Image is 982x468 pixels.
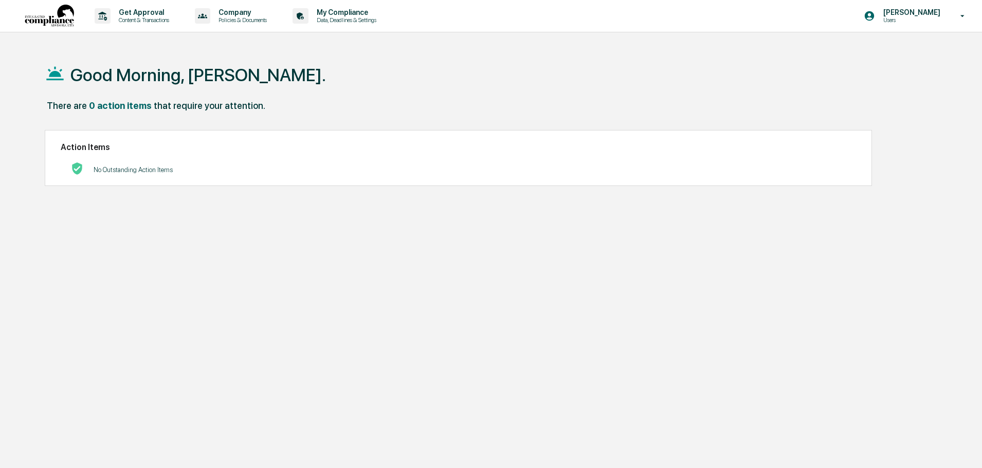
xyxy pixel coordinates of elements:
[61,142,856,152] h2: Action Items
[70,65,326,85] h1: Good Morning, [PERSON_NAME].
[111,8,174,16] p: Get Approval
[875,16,945,24] p: Users
[875,8,945,16] p: [PERSON_NAME]
[111,16,174,24] p: Content & Transactions
[154,100,265,111] div: that require your attention.
[25,5,74,28] img: logo
[210,16,272,24] p: Policies & Documents
[949,434,977,462] iframe: Open customer support
[47,100,87,111] div: There are
[94,166,173,174] p: No Outstanding Action Items
[210,8,272,16] p: Company
[308,16,381,24] p: Data, Deadlines & Settings
[71,162,83,175] img: No Actions logo
[89,100,152,111] div: 0 action items
[308,8,381,16] p: My Compliance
